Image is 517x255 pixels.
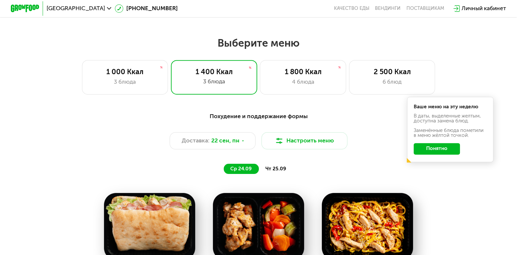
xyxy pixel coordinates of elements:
button: Понятно [414,143,460,155]
a: Вендинги [375,6,401,11]
div: 1 800 Ккал [267,68,339,76]
span: [GEOGRAPHIC_DATA] [47,6,105,11]
div: Похудение и поддержание формы [46,112,471,121]
div: 4 блюда [267,78,339,86]
div: Заменённые блюда пометили в меню жёлтой точкой. [414,128,487,138]
div: В даты, выделенные желтым, доступна замена блюд. [414,114,487,124]
h2: Выберите меню [23,36,494,50]
span: чт 25.09 [265,166,286,172]
span: ср 24.09 [230,166,252,172]
div: 1 000 Ккал [89,68,160,76]
div: поставщикам [406,6,444,11]
div: 2 500 Ккал [357,68,428,76]
div: Личный кабинет [462,4,506,13]
div: 3 блюда [89,78,160,86]
div: 1 400 Ккал [178,68,250,76]
span: Доставка: [182,137,210,145]
a: [PHONE_NUMBER] [115,4,178,13]
button: Настроить меню [261,132,348,150]
span: 22 сен, пн [211,137,239,145]
div: 6 блюд [357,78,428,86]
a: Качество еды [334,6,369,11]
div: 3 блюда [178,77,250,86]
div: Ваше меню на эту неделю [414,104,487,109]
